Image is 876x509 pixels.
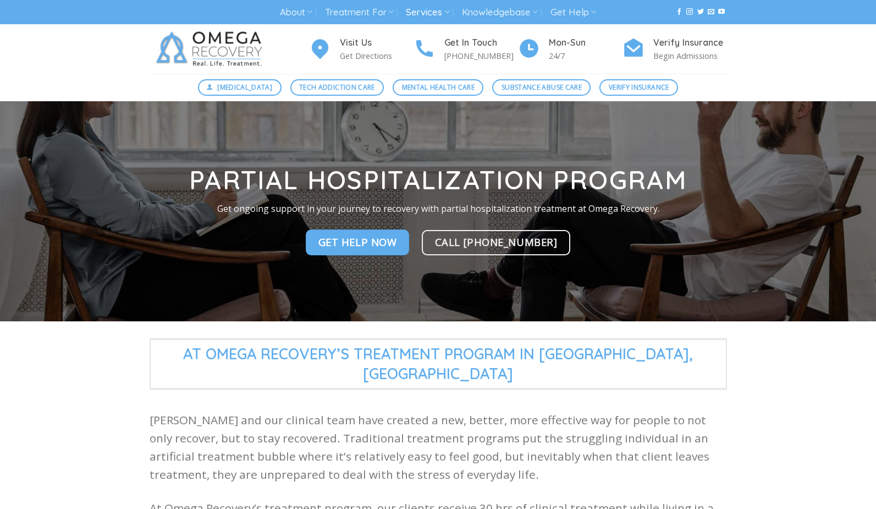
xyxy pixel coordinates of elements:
[406,2,449,23] a: Services
[676,8,682,16] a: Follow on Facebook
[150,24,273,74] img: Omega Recovery
[340,36,414,50] h4: Visit Us
[422,230,571,255] a: Call [PHONE_NUMBER]
[141,202,735,216] p: Get ongoing support in your journey to recovery with partial hospitalization treatment at Omega R...
[217,82,272,92] span: [MEDICAL_DATA]
[718,8,725,16] a: Follow on YouTube
[306,230,410,255] a: Get Help Now
[150,411,727,484] p: [PERSON_NAME] and our clinical team have created a new, better, more effective way for people to ...
[599,79,678,96] a: Verify Insurance
[325,2,394,23] a: Treatment For
[299,82,375,92] span: Tech Addiction Care
[462,2,538,23] a: Knowledgebase
[697,8,704,16] a: Follow on Twitter
[150,339,727,389] span: At Omega Recovery’s Treatment Program in [GEOGRAPHIC_DATA],[GEOGRAPHIC_DATA]
[402,82,475,92] span: Mental Health Care
[686,8,693,16] a: Follow on Instagram
[189,164,687,196] strong: Partial Hospitalization Program
[549,50,622,62] p: 24/7
[653,50,727,62] p: Begin Admissions
[309,36,414,63] a: Visit Us Get Directions
[393,79,483,96] a: Mental Health Care
[653,36,727,50] h4: Verify Insurance
[444,36,518,50] h4: Get In Touch
[502,82,582,92] span: Substance Abuse Care
[435,234,558,250] span: Call [PHONE_NUMBER]
[609,82,669,92] span: Verify Insurance
[444,50,518,62] p: [PHONE_NUMBER]
[550,2,596,23] a: Get Help
[198,79,282,96] a: [MEDICAL_DATA]
[318,234,397,250] span: Get Help Now
[549,36,622,50] h4: Mon-Sun
[708,8,714,16] a: Send us an email
[622,36,727,63] a: Verify Insurance Begin Admissions
[280,2,312,23] a: About
[414,36,518,63] a: Get In Touch [PHONE_NUMBER]
[340,50,414,62] p: Get Directions
[492,79,591,96] a: Substance Abuse Care
[290,79,384,96] a: Tech Addiction Care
